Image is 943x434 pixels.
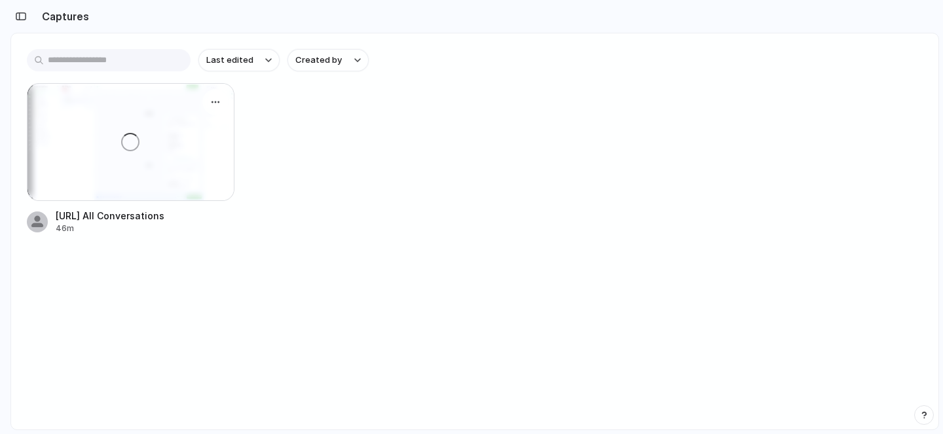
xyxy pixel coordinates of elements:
[56,223,164,234] div: 46m
[287,49,369,71] button: Created by
[295,54,342,67] span: Created by
[206,54,253,67] span: Last edited
[198,49,280,71] button: Last edited
[56,209,164,223] div: [URL] All Conversations
[37,9,89,24] h2: Captures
